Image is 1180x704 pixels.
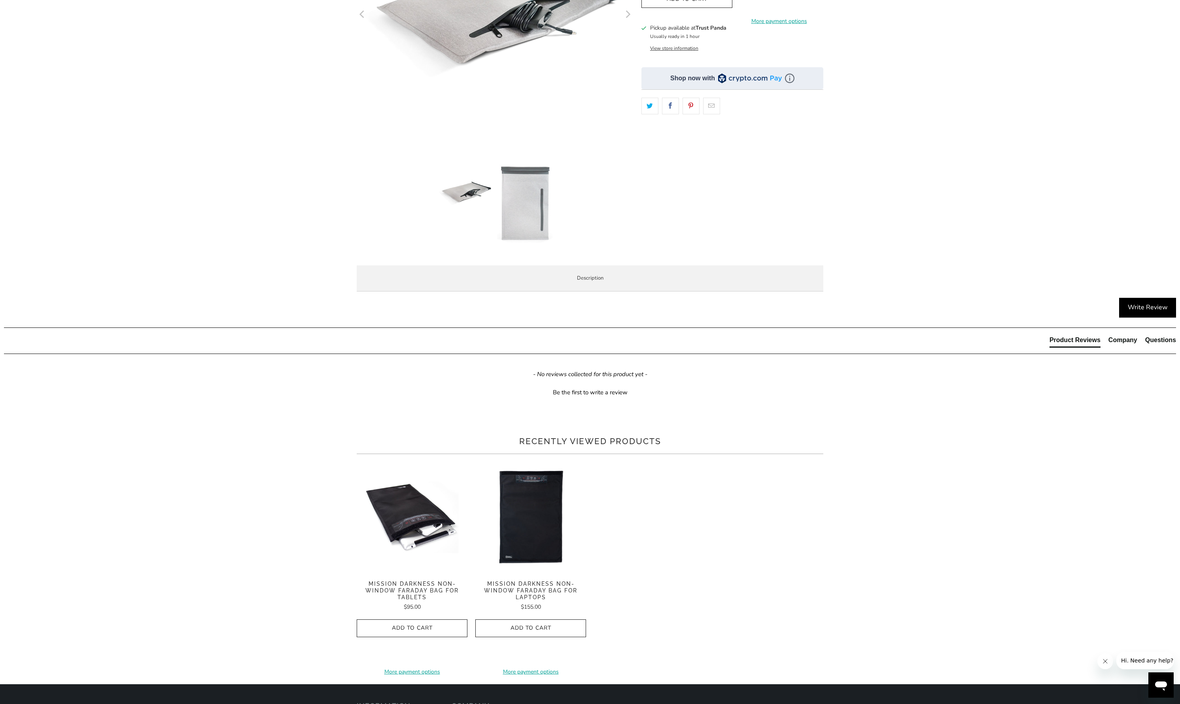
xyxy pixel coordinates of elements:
div: Product Reviews [1050,336,1101,344]
a: More payment options [475,668,586,676]
a: More payment options [735,17,823,26]
iframe: Message from company [1116,652,1174,669]
a: Email this to a friend [703,98,720,114]
span: Add to Cart [484,625,578,632]
img: Mission Darkness Dry Shield Laptop Sleeve - Trust Panda [497,165,552,243]
img: Mission Darkness Dry Shield Laptop Sleeve [438,165,493,220]
small: Usually ready in 1 hour [650,33,700,40]
em: - No reviews collected for this product yet - [533,370,647,378]
a: Share this on Pinterest [683,98,700,114]
span: Mission Darkness Non-Window Faraday Bag for Laptops [475,581,586,600]
span: Add to Cart [365,625,459,632]
span: $95.00 [404,603,421,611]
a: Mission Darkness Non-Window Faraday Bag for Tablets $95.00 [357,581,467,611]
div: Questions [1145,336,1176,344]
div: Be the first to write a review [553,388,628,397]
label: Description [357,265,823,292]
a: Mission Darkness Non-Window Faraday Bag for Laptops $155.00 [475,581,586,611]
b: Trust Panda [696,24,726,32]
span: Mission Darkness Non-Window Faraday Bag for Tablets [357,581,467,600]
div: Shop now with [670,74,715,83]
iframe: Reviews Widget [641,128,823,154]
div: Be the first to write a review [4,386,1176,397]
span: $155.00 [521,603,541,611]
h3: Pickup available at [650,24,726,32]
button: View store information [650,45,698,51]
button: Add to Cart [475,619,586,637]
iframe: Button to launch messaging window [1148,672,1174,698]
a: More payment options [357,668,467,676]
a: Share this on Twitter [641,98,658,114]
iframe: Close message [1097,653,1113,669]
h2: Recently viewed products [357,435,823,448]
button: Add to Cart [357,619,467,637]
div: Reviews Tabs [1050,336,1176,352]
div: Write Review [1119,298,1176,318]
div: Company [1108,336,1137,344]
a: Share this on Facebook [662,98,679,114]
